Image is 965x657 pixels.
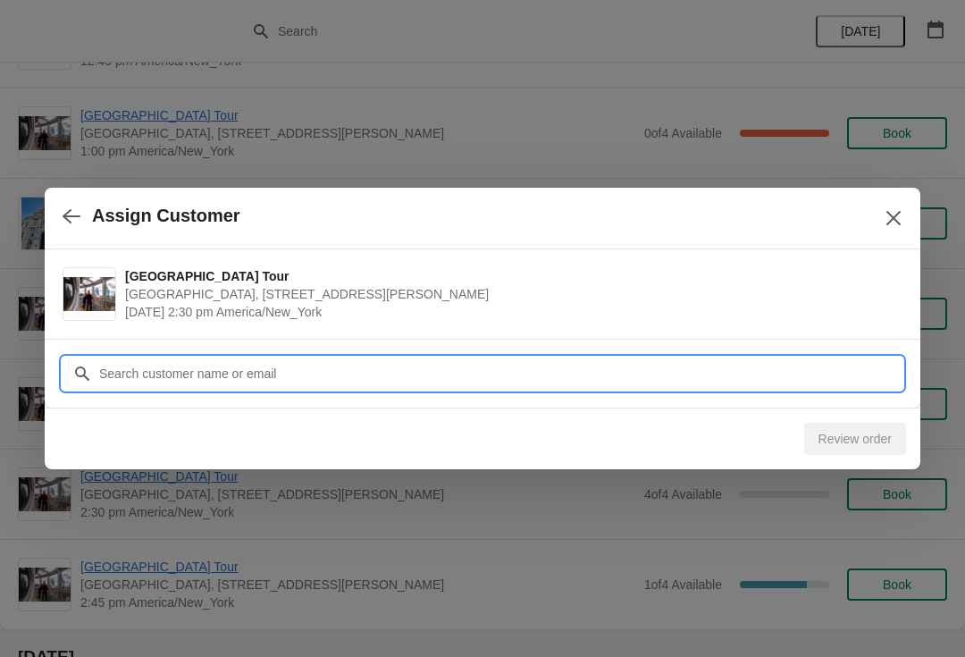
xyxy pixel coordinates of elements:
h2: Assign Customer [92,206,240,226]
span: [GEOGRAPHIC_DATA] Tour [125,267,894,285]
button: Close [877,202,910,234]
span: [DATE] 2:30 pm America/New_York [125,303,894,321]
span: [GEOGRAPHIC_DATA], [STREET_ADDRESS][PERSON_NAME] [125,285,894,303]
input: Search customer name or email [98,358,902,390]
img: City Hall Tower Tour | City Hall Visitor Center, 1400 John F Kennedy Boulevard Suite 121, Philade... [63,277,115,312]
